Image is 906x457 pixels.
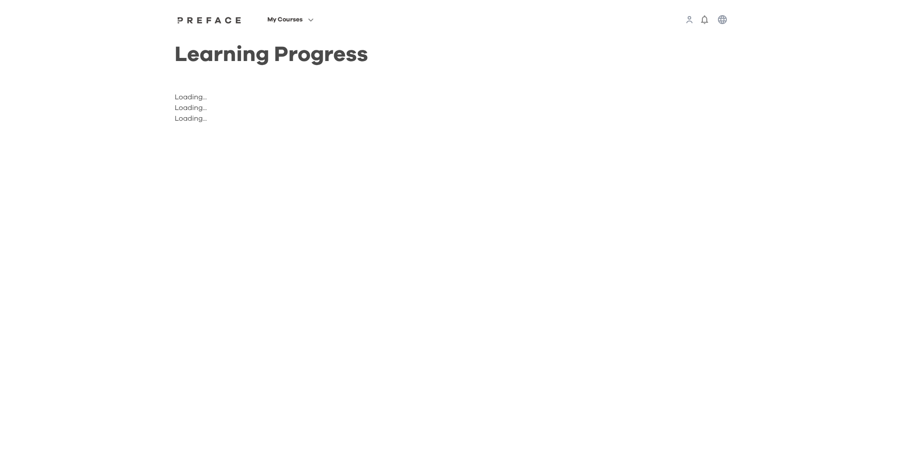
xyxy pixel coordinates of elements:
img: Preface Logo [175,16,244,24]
span: My Courses [267,14,303,25]
button: My Courses [265,14,316,25]
a: Preface Logo [175,16,244,23]
p: Loading... [175,113,537,124]
p: Loading... [175,102,537,113]
p: Loading... [175,92,537,102]
h1: Learning Progress [175,50,537,60]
